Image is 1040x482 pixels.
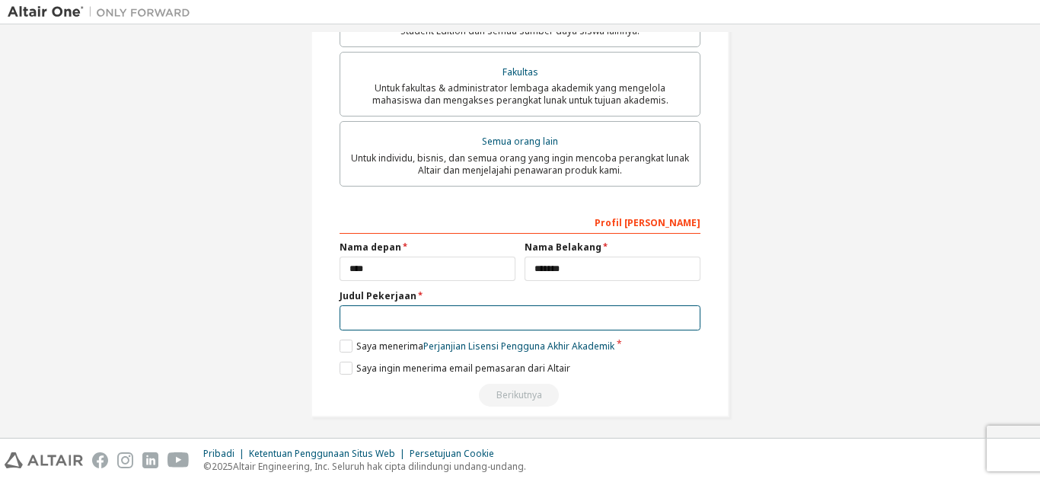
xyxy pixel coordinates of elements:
img: youtube.svg [167,452,190,468]
font: Untuk individu, bisnis, dan semua orang yang ingin mencoba perangkat lunak Altair dan menjelajahi... [351,152,689,177]
font: Saya ingin menerima email pemasaran dari Altair [356,362,570,375]
font: Ketentuan Penggunaan Situs Web [249,447,395,460]
font: Nama Belakang [525,241,601,254]
img: Altair Satu [8,5,198,20]
img: facebook.svg [92,452,108,468]
font: Perjanjian Lisensi Pengguna Akhir [423,340,569,353]
img: instagram.svg [117,452,133,468]
font: © [203,460,212,473]
font: Nama depan [340,241,401,254]
font: Akademik [572,340,614,353]
div: You need to provide your academic email [340,384,700,407]
font: Profil [PERSON_NAME] [595,216,700,229]
font: Saya menerima [356,340,423,353]
img: altair_logo.svg [5,452,83,468]
font: Semua orang lain [482,135,558,148]
font: 2025 [212,460,233,473]
font: Fakultas [502,65,538,78]
font: Altair Engineering, Inc. Seluruh hak cipta dilindungi undang-undang. [233,460,526,473]
font: Untuk fakultas & administrator lembaga akademik yang mengelola mahasiswa dan mengakses perangkat ... [372,81,668,107]
img: linkedin.svg [142,452,158,468]
font: Persetujuan Cookie [410,447,494,460]
font: Judul Pekerjaan [340,289,416,302]
font: Pribadi [203,447,234,460]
